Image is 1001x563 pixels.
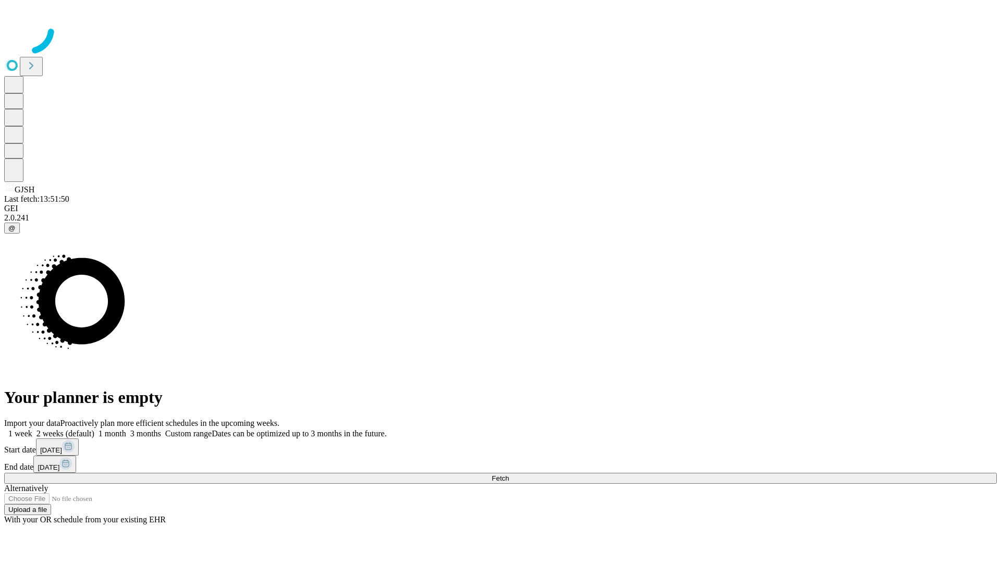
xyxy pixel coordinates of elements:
[8,429,32,438] span: 1 week
[4,223,20,234] button: @
[4,194,69,203] span: Last fetch: 13:51:50
[212,429,386,438] span: Dates can be optimized up to 3 months in the future.
[4,419,60,427] span: Import your data
[165,429,212,438] span: Custom range
[33,456,76,473] button: [DATE]
[4,473,997,484] button: Fetch
[4,484,48,493] span: Alternatively
[4,213,997,223] div: 2.0.241
[15,185,34,194] span: GJSH
[36,438,79,456] button: [DATE]
[8,224,16,232] span: @
[4,515,166,524] span: With your OR schedule from your existing EHR
[4,388,997,407] h1: Your planner is empty
[4,438,997,456] div: Start date
[99,429,126,438] span: 1 month
[36,429,94,438] span: 2 weeks (default)
[492,474,509,482] span: Fetch
[4,504,51,515] button: Upload a file
[4,456,997,473] div: End date
[60,419,279,427] span: Proactively plan more efficient schedules in the upcoming weeks.
[130,429,161,438] span: 3 months
[4,204,997,213] div: GEI
[38,463,59,471] span: [DATE]
[40,446,62,454] span: [DATE]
